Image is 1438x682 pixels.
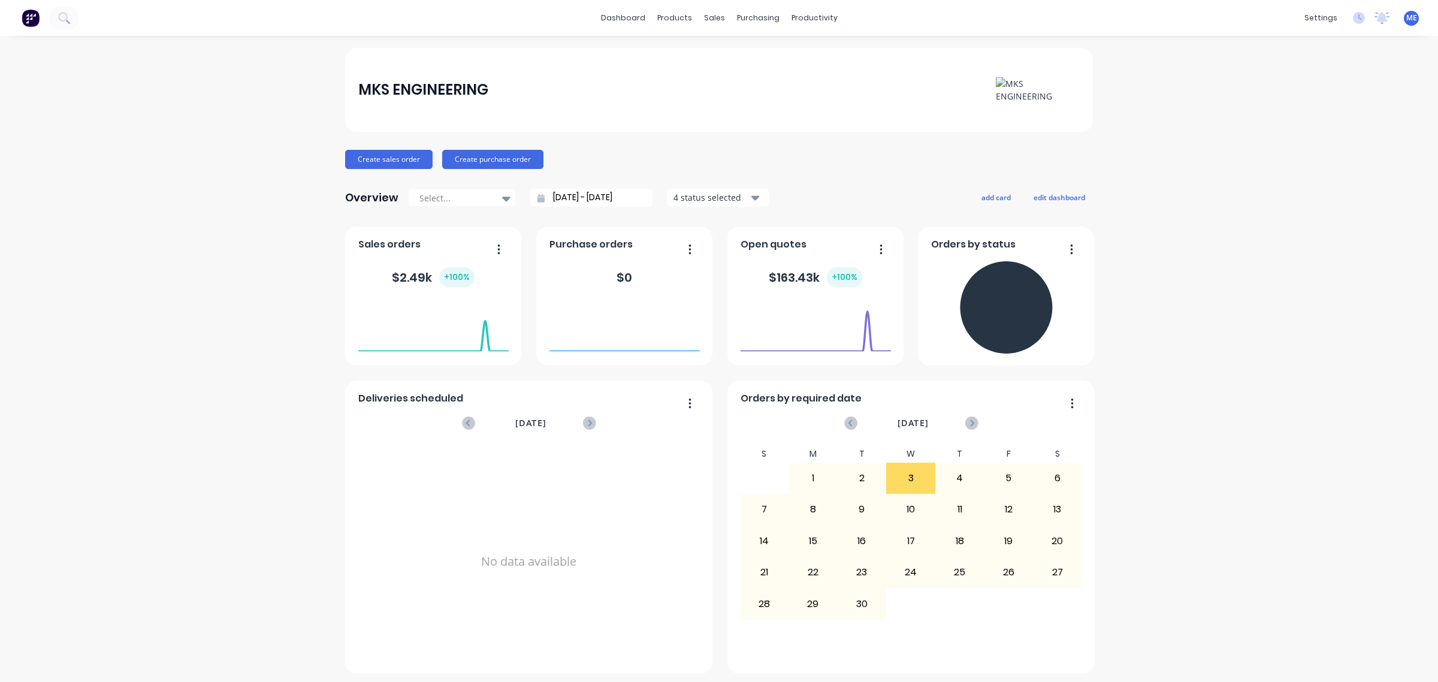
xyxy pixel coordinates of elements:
div: 22 [789,557,837,587]
span: Open quotes [741,237,806,252]
div: 16 [838,526,886,556]
a: dashboard [595,9,651,27]
div: 12 [984,494,1032,524]
div: 9 [838,494,886,524]
div: 13 [1034,494,1081,524]
span: [DATE] [515,417,546,430]
div: + 100 % [827,267,862,287]
button: add card [974,189,1019,205]
div: T [838,445,887,463]
img: MKS ENGINEERING [996,77,1080,102]
div: T [935,445,984,463]
div: No data available [358,445,700,678]
div: 20 [1034,526,1081,556]
div: 4 status selected [673,191,749,204]
div: settings [1298,9,1343,27]
div: W [886,445,935,463]
div: 1 [789,463,837,493]
div: 29 [789,589,837,618]
span: Purchase orders [549,237,633,252]
div: 26 [984,557,1032,587]
div: 6 [1034,463,1081,493]
button: Create sales order [345,150,433,169]
div: 7 [741,494,789,524]
div: 25 [936,557,984,587]
span: Deliveries scheduled [358,391,463,406]
span: [DATE] [898,417,929,430]
div: 5 [984,463,1032,493]
div: Overview [345,186,398,210]
img: Factory [22,9,40,27]
div: 21 [741,557,789,587]
div: sales [698,9,731,27]
div: 11 [936,494,984,524]
div: 14 [741,526,789,556]
span: ME [1406,13,1417,23]
button: edit dashboard [1026,189,1093,205]
div: 15 [789,526,837,556]
div: S [1033,445,1082,463]
div: $ 0 [617,268,632,286]
div: 8 [789,494,837,524]
div: $ 2.49k [392,267,475,287]
div: 4 [936,463,984,493]
div: M [789,445,838,463]
div: $ 163.43k [769,267,862,287]
div: 28 [741,589,789,618]
div: 27 [1034,557,1081,587]
div: 10 [887,494,935,524]
div: 18 [936,526,984,556]
div: 19 [984,526,1032,556]
div: 24 [887,557,935,587]
div: F [984,445,1033,463]
button: 4 status selected [667,189,769,207]
div: + 100 % [439,267,475,287]
div: 23 [838,557,886,587]
span: Sales orders [358,237,421,252]
div: S [740,445,789,463]
div: 30 [838,589,886,618]
div: productivity [786,9,844,27]
div: purchasing [731,9,786,27]
div: 3 [887,463,935,493]
div: products [651,9,698,27]
div: 2 [838,463,886,493]
button: Create purchase order [442,150,543,169]
div: 17 [887,526,935,556]
span: Orders by status [931,237,1016,252]
div: MKS ENGINEERING [358,78,488,102]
